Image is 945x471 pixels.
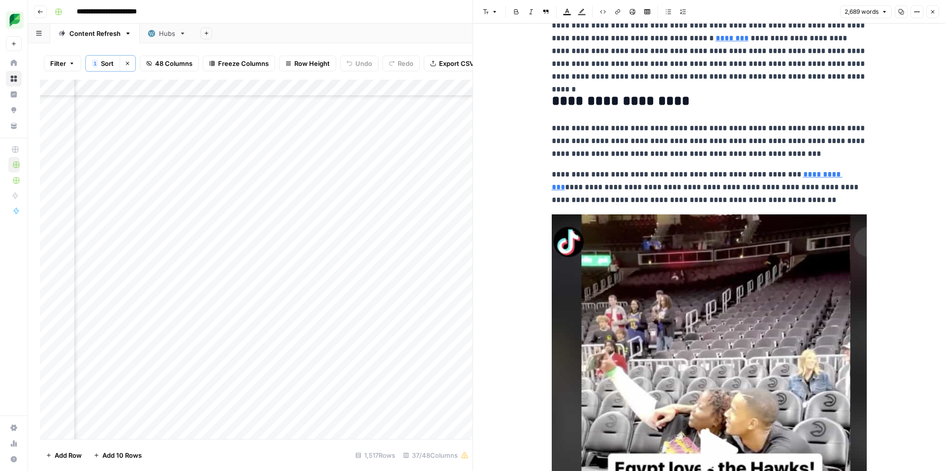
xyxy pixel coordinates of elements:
button: Add 10 Rows [88,447,148,463]
span: Sort [101,59,114,68]
span: Redo [398,59,413,68]
button: Undo [340,56,378,71]
span: 48 Columns [155,59,192,68]
a: Browse [6,71,22,87]
span: 1 [94,59,96,67]
img: SproutSocial Logo [6,11,24,29]
span: Export CSV [439,59,474,68]
div: 37/48 Columns [399,447,472,463]
a: Your Data [6,118,22,134]
span: Filter [50,59,66,68]
a: Hubs [140,24,194,43]
button: Export CSV [424,56,480,71]
button: Freeze Columns [203,56,275,71]
span: Freeze Columns [218,59,269,68]
span: 2,689 words [845,7,879,16]
a: Opportunities [6,102,22,118]
span: Row Height [294,59,330,68]
a: Usage [6,436,22,451]
div: 1,517 Rows [351,447,399,463]
button: Filter [44,56,81,71]
span: Add Row [55,450,82,460]
button: Row Height [279,56,336,71]
a: Home [6,55,22,71]
button: 2,689 words [840,5,892,18]
span: Undo [355,59,372,68]
a: Insights [6,87,22,102]
button: 48 Columns [140,56,199,71]
span: Add 10 Rows [102,450,142,460]
button: Redo [382,56,420,71]
button: Workspace: SproutSocial [6,8,22,32]
button: 1Sort [86,56,120,71]
div: 1 [92,59,98,67]
div: Content Refresh [69,29,121,38]
a: Content Refresh [50,24,140,43]
div: Hubs [159,29,175,38]
button: Add Row [40,447,88,463]
a: Settings [6,420,22,436]
button: Help + Support [6,451,22,467]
